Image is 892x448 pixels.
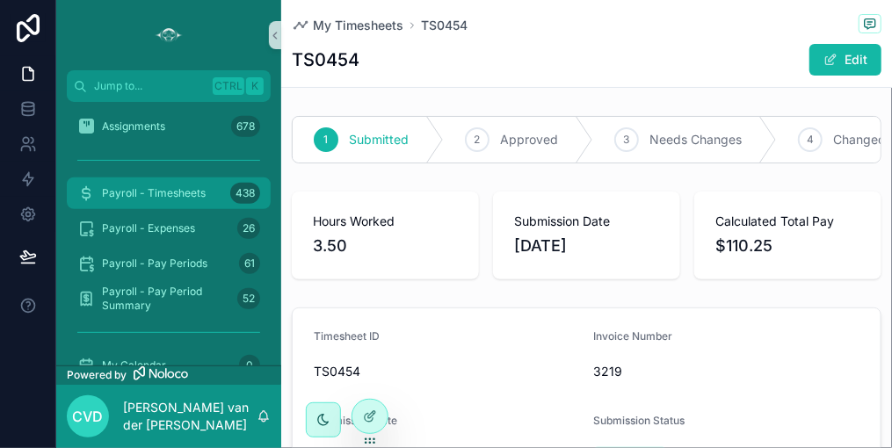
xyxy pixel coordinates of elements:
[314,363,580,380] span: TS0454
[67,248,271,279] a: Payroll - Pay Periods61
[231,116,260,137] div: 678
[514,213,659,230] span: Submission Date
[475,133,481,147] span: 2
[807,133,814,147] span: 4
[313,234,458,258] span: 3.50
[349,131,409,148] span: Submitted
[67,70,271,102] button: Jump to...CtrlK
[239,253,260,274] div: 61
[67,111,271,142] a: Assignments678
[715,213,860,230] span: Calculated Total Pay
[56,365,281,385] a: Powered by
[594,363,860,380] span: 3219
[67,213,271,244] a: Payroll - Expenses26
[594,414,685,427] span: Submission Status
[102,285,230,313] span: Payroll - Pay Period Summary
[73,406,104,427] span: Cvd
[421,17,468,34] a: TS0454
[94,79,206,93] span: Jump to...
[102,186,206,200] span: Payroll - Timesheets
[102,119,165,134] span: Assignments
[230,183,260,204] div: 438
[649,131,742,148] span: Needs Changes
[314,329,380,343] span: Timesheet ID
[313,213,458,230] span: Hours Worked
[102,221,195,235] span: Payroll - Expenses
[67,368,127,382] span: Powered by
[514,234,659,258] span: [DATE]
[324,133,329,147] span: 1
[715,234,860,258] span: $110.25
[213,77,244,95] span: Ctrl
[155,21,183,49] img: App logo
[123,399,257,434] p: [PERSON_NAME] van der [PERSON_NAME]
[594,329,673,343] span: Invoice Number
[239,355,260,376] div: 0
[237,288,260,309] div: 52
[56,102,281,365] div: scrollable content
[102,257,207,271] span: Payroll - Pay Periods
[292,47,359,72] h1: TS0454
[500,131,558,148] span: Approved
[248,79,262,93] span: K
[292,17,403,34] a: My Timesheets
[237,218,260,239] div: 26
[67,350,271,381] a: My Calendar0
[67,283,271,314] a: Payroll - Pay Period Summary52
[624,133,630,147] span: 3
[313,17,403,34] span: My Timesheets
[102,358,166,372] span: My Calendar
[809,44,881,76] button: Edit
[67,177,271,209] a: Payroll - Timesheets438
